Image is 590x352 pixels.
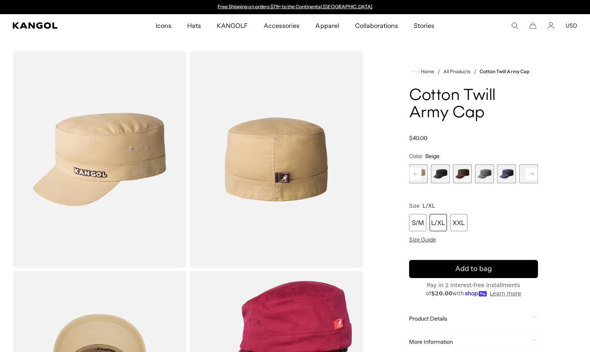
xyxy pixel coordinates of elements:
[475,164,494,183] label: Grey
[431,164,450,183] label: Black
[422,202,435,209] span: L/XL
[214,4,376,10] div: Announcement
[214,4,376,10] slideshow-component: Announcement bar
[409,87,538,122] h1: Cotton Twill Army Cap
[264,14,300,37] span: Accessories
[450,214,467,231] div: XXL
[480,69,529,74] a: Cotton Twill Army Cap
[519,164,538,183] div: 8 of 9
[409,315,529,322] span: Product Details
[307,14,347,37] a: Apparel
[13,22,102,29] a: Kangol
[209,14,256,37] a: KANGOLF
[406,14,442,37] a: Stories
[218,4,372,9] a: Free Shipping on orders $79+ to the Continental [GEOGRAPHIC_DATA]
[409,153,422,160] span: Color
[412,68,434,75] a: Home
[179,14,209,37] a: Hats
[434,67,440,76] li: /
[13,51,186,268] img: color-beige
[497,164,516,183] div: 7 of 9
[409,135,427,142] span: $40.00
[156,14,171,37] span: Icons
[409,67,538,76] nav: breadcrumbs
[453,164,472,183] label: Brown
[409,202,420,209] span: Size
[431,164,450,183] div: 4 of 9
[409,214,426,231] div: S/M
[471,67,476,76] li: /
[547,22,555,29] a: Account
[409,164,428,183] div: 3 of 9
[443,69,471,74] a: All Products
[455,264,492,274] span: Add to bag
[414,14,434,37] span: Stories
[347,14,406,37] a: Collaborations
[409,338,529,345] span: More Information
[519,164,538,183] label: White
[409,164,428,183] label: Beige
[419,69,434,74] span: Home
[190,51,363,268] img: color-beige
[566,22,577,29] button: USD
[529,22,536,29] button: Cart
[425,153,439,160] span: Beige
[148,14,179,37] a: Icons
[475,164,494,183] div: 6 of 9
[214,4,376,10] div: 1 of 2
[315,14,339,37] span: Apparel
[497,164,516,183] label: Navy
[187,14,201,37] span: Hats
[453,164,472,183] div: 5 of 9
[409,236,436,243] span: Size Guide
[409,260,538,278] button: Add to bag
[355,14,398,37] span: Collaborations
[511,22,518,29] summary: Search here
[430,214,447,231] div: L/XL
[217,14,248,37] span: KANGOLF
[256,14,307,37] a: Accessories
